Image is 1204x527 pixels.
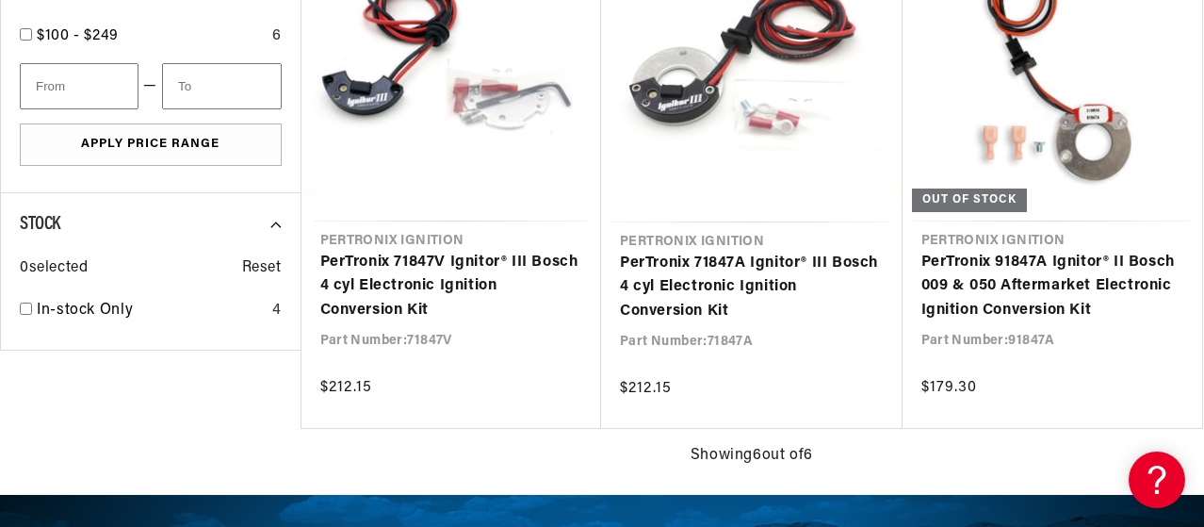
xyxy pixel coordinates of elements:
[20,215,60,234] span: Stock
[37,299,265,323] a: In-stock Only
[20,256,88,281] span: 0 selected
[143,74,157,99] span: —
[921,251,1184,323] a: PerTronix 91847A Ignitor® II Bosch 009 & 050 Aftermarket Electronic Ignition Conversion Kit
[162,63,281,109] input: To
[691,444,813,469] span: Showing 6 out of 6
[620,252,884,324] a: PerTronix 71847A Ignitor® III Bosch 4 cyl Electronic Ignition Conversion Kit
[242,256,282,281] span: Reset
[320,251,583,323] a: PerTronix 71847V Ignitor® III Bosch 4 cyl Electronic Ignition Conversion Kit
[37,28,119,43] span: $100 - $249
[20,63,138,109] input: From
[272,25,282,49] div: 6
[272,299,282,323] div: 4
[20,124,282,166] button: Apply Price Range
